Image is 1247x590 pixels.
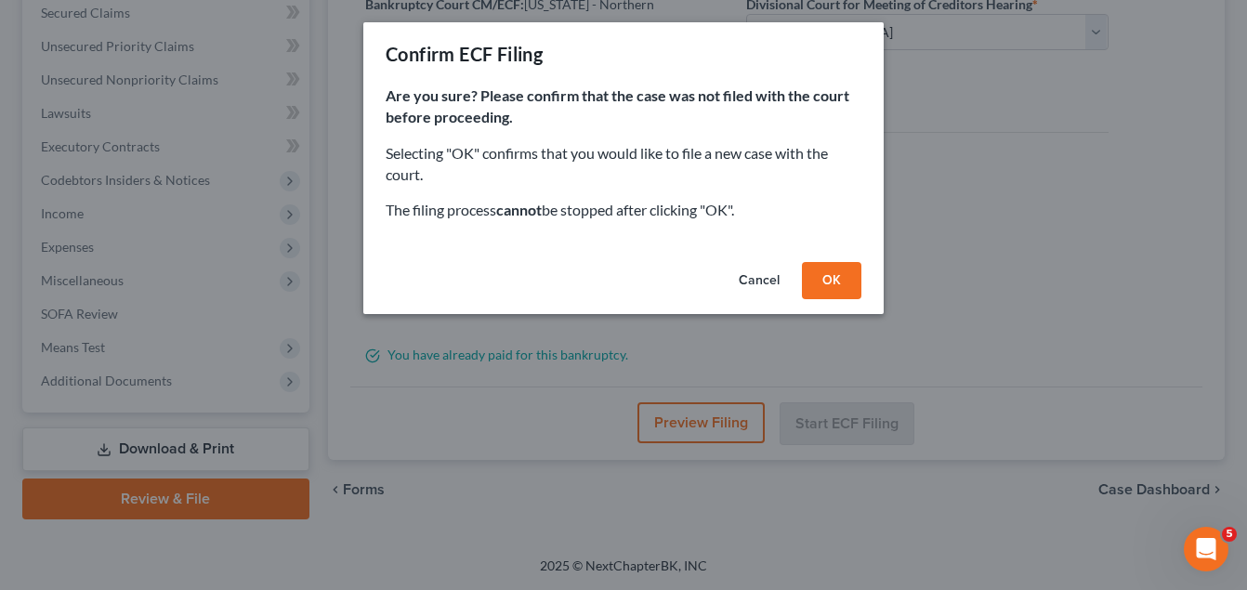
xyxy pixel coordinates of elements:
p: Selecting "OK" confirms that you would like to file a new case with the court. [386,143,861,186]
span: 5 [1222,527,1237,542]
button: Cancel [724,262,794,299]
strong: Are you sure? Please confirm that the case was not filed with the court before proceeding. [386,86,849,125]
button: OK [802,262,861,299]
strong: cannot [496,201,542,218]
p: The filing process be stopped after clicking "OK". [386,200,861,221]
div: Confirm ECF Filing [386,41,543,67]
iframe: Intercom live chat [1184,527,1228,571]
